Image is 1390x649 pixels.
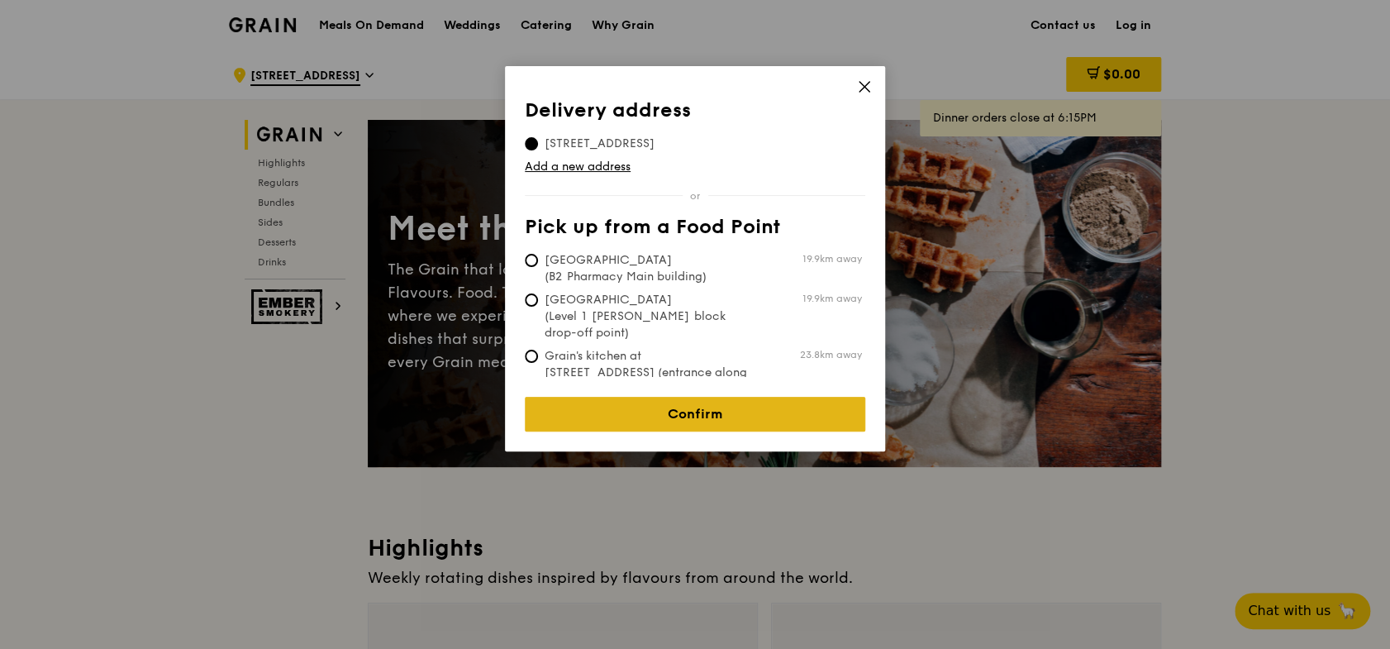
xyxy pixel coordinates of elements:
[525,136,674,152] span: [STREET_ADDRESS]
[525,293,538,307] input: [GEOGRAPHIC_DATA] (Level 1 [PERSON_NAME] block drop-off point)19.9km away
[525,254,538,267] input: [GEOGRAPHIC_DATA] (B2 Pharmacy Main building)19.9km away
[525,137,538,150] input: [STREET_ADDRESS]
[525,252,771,285] span: [GEOGRAPHIC_DATA] (B2 Pharmacy Main building)
[525,292,771,341] span: [GEOGRAPHIC_DATA] (Level 1 [PERSON_NAME] block drop-off point)
[802,292,862,305] span: 19.9km away
[525,350,538,363] input: Grain's kitchen at [STREET_ADDRESS] (entrance along [PERSON_NAME][GEOGRAPHIC_DATA])23.8km away
[525,397,865,432] a: Confirm
[802,252,862,265] span: 19.9km away
[525,348,771,414] span: Grain's kitchen at [STREET_ADDRESS] (entrance along [PERSON_NAME][GEOGRAPHIC_DATA])
[800,348,862,361] span: 23.8km away
[525,99,865,129] th: Delivery address
[525,159,865,175] a: Add a new address
[525,216,865,246] th: Pick up from a Food Point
